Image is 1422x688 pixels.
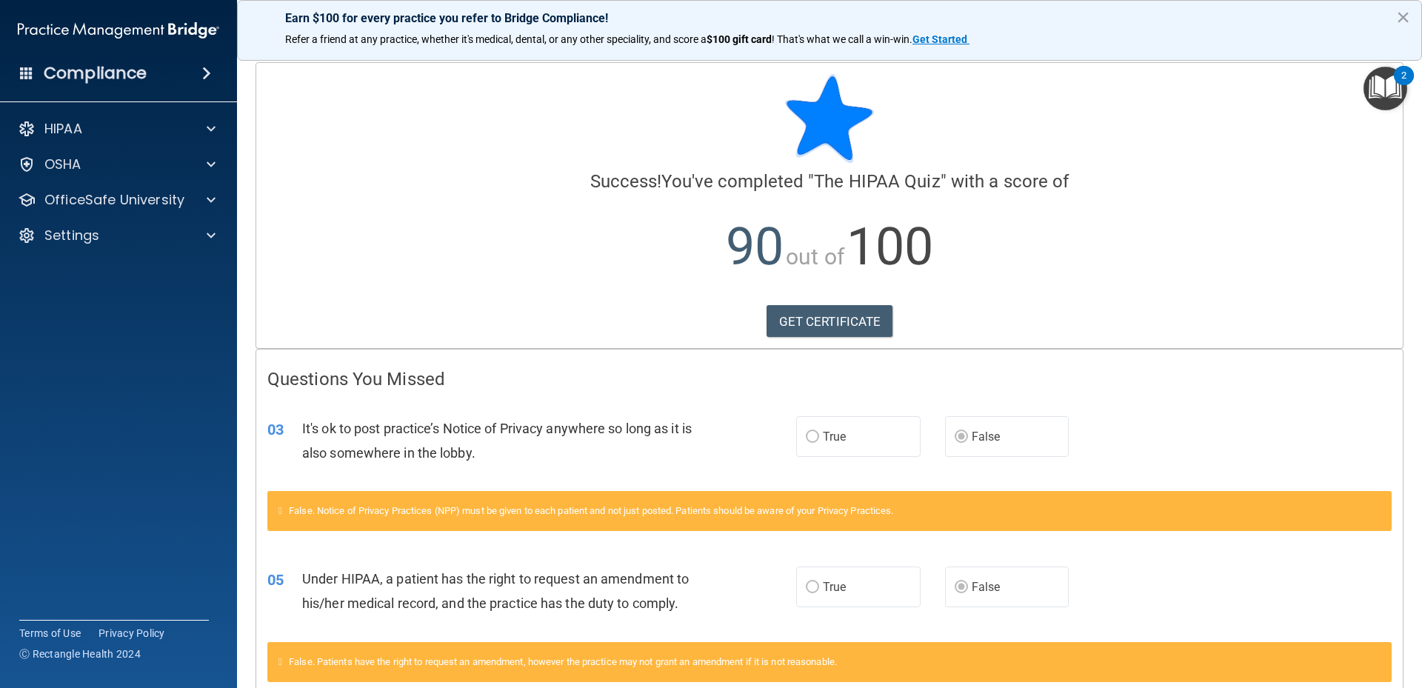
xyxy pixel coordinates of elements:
p: HIPAA [44,120,82,138]
p: OfficeSafe University [44,191,184,209]
span: ! That's what we call a win-win. [772,33,912,45]
span: False. Notice of Privacy Practices (NPP) must be given to each patient and not just posted. Patie... [289,505,893,516]
input: True [806,582,819,593]
button: Close [1396,5,1410,29]
a: Privacy Policy [99,626,165,641]
div: 2 [1401,76,1406,95]
span: False. Patients have the right to request an amendment, however the practice may not grant an ame... [289,656,837,667]
span: Ⓒ Rectangle Health 2024 [19,647,141,661]
a: Get Started [912,33,969,45]
img: blue-star-rounded.9d042014.png [785,74,874,163]
h4: Compliance [44,63,147,84]
p: Earn $100 for every practice you refer to Bridge Compliance! [285,11,1374,25]
a: Terms of Use [19,626,81,641]
span: out of [786,244,844,270]
span: Success! [590,171,662,192]
span: 90 [726,216,784,277]
input: False [955,432,968,443]
input: True [806,432,819,443]
span: 100 [847,216,933,277]
a: HIPAA [18,120,216,138]
h4: You've completed " " with a score of [267,172,1392,191]
span: True [823,430,846,444]
span: False [972,580,1001,594]
span: Refer a friend at any practice, whether it's medical, dental, or any other speciality, and score a [285,33,707,45]
a: GET CERTIFICATE [767,305,893,338]
span: The HIPAA Quiz [814,171,940,192]
span: Under HIPAA, a patient has the right to request an amendment to his/her medical record, and the p... [302,571,689,611]
span: True [823,580,846,594]
input: False [955,582,968,593]
strong: $100 gift card [707,33,772,45]
p: Settings [44,227,99,244]
span: 05 [267,571,284,589]
span: It's ok to post practice’s Notice of Privacy anywhere so long as it is also somewhere in the lobby. [302,421,692,461]
a: OSHA [18,156,216,173]
img: PMB logo [18,16,219,45]
h4: Questions You Missed [267,370,1392,389]
a: Settings [18,227,216,244]
span: False [972,430,1001,444]
p: OSHA [44,156,81,173]
button: Open Resource Center, 2 new notifications [1363,67,1407,110]
strong: Get Started [912,33,967,45]
span: 03 [267,421,284,438]
a: OfficeSafe University [18,191,216,209]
